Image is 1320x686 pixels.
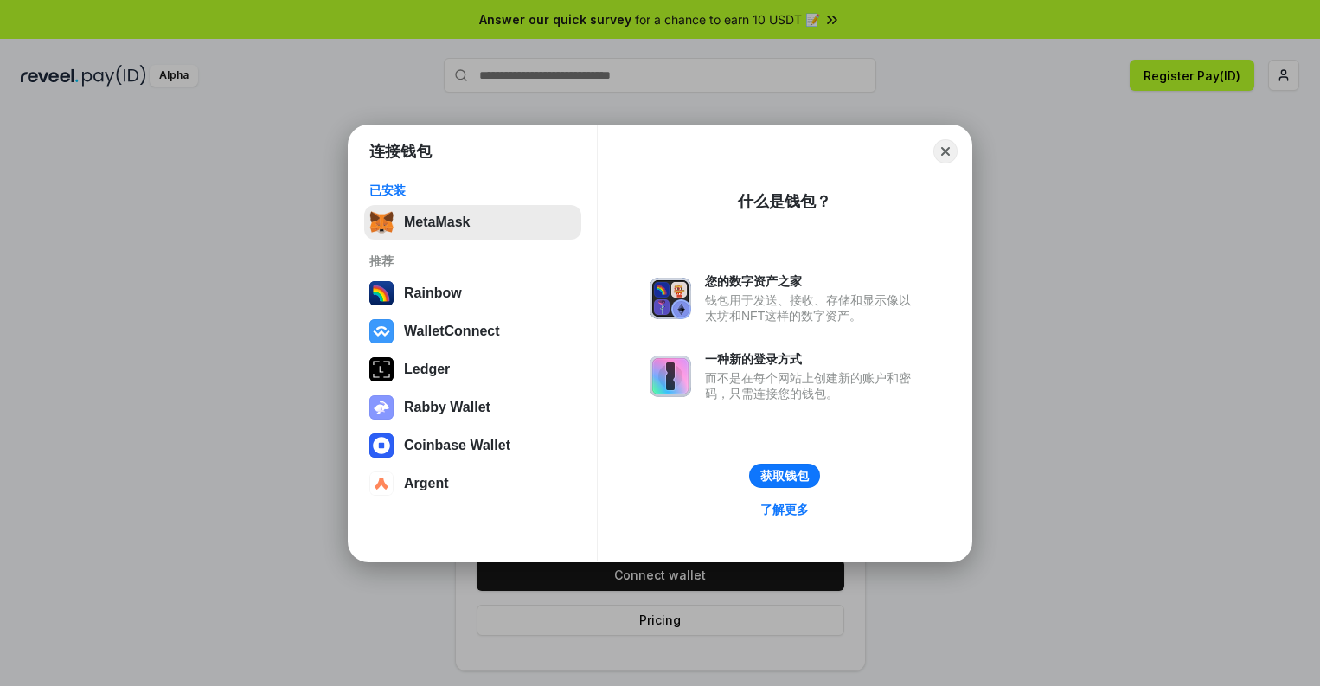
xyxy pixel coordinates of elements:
button: Argent [364,466,581,501]
button: Close [933,139,958,163]
img: svg+xml,%3Csvg%20xmlns%3D%22http%3A%2F%2Fwww.w3.org%2F2000%2Fsvg%22%20fill%3D%22none%22%20viewBox... [650,278,691,319]
img: svg+xml,%3Csvg%20xmlns%3D%22http%3A%2F%2Fwww.w3.org%2F2000%2Fsvg%22%20fill%3D%22none%22%20viewBox... [369,395,394,420]
img: svg+xml,%3Csvg%20xmlns%3D%22http%3A%2F%2Fwww.w3.org%2F2000%2Fsvg%22%20fill%3D%22none%22%20viewBox... [650,356,691,397]
div: Argent [404,476,449,491]
div: 一种新的登录方式 [705,351,920,367]
button: MetaMask [364,205,581,240]
button: Rabby Wallet [364,390,581,425]
img: svg+xml,%3Csvg%20width%3D%2228%22%20height%3D%2228%22%20viewBox%3D%220%200%2028%2028%22%20fill%3D... [369,433,394,458]
div: Rainbow [404,285,462,301]
div: 钱包用于发送、接收、存储和显示像以太坊和NFT这样的数字资产。 [705,292,920,324]
img: svg+xml,%3Csvg%20fill%3D%22none%22%20height%3D%2233%22%20viewBox%3D%220%200%2035%2033%22%20width%... [369,210,394,234]
button: WalletConnect [364,314,581,349]
div: MetaMask [404,215,470,230]
button: Rainbow [364,276,581,311]
button: Ledger [364,352,581,387]
div: 什么是钱包？ [738,191,831,212]
img: svg+xml,%3Csvg%20width%3D%2228%22%20height%3D%2228%22%20viewBox%3D%220%200%2028%2028%22%20fill%3D... [369,319,394,343]
div: 已安装 [369,183,576,198]
div: 您的数字资产之家 [705,273,920,289]
button: Coinbase Wallet [364,428,581,463]
a: 了解更多 [750,498,819,521]
img: svg+xml,%3Csvg%20width%3D%2228%22%20height%3D%2228%22%20viewBox%3D%220%200%2028%2028%22%20fill%3D... [369,471,394,496]
h1: 连接钱包 [369,141,432,162]
div: 获取钱包 [760,468,809,484]
img: svg+xml,%3Csvg%20xmlns%3D%22http%3A%2F%2Fwww.w3.org%2F2000%2Fsvg%22%20width%3D%2228%22%20height%3... [369,357,394,381]
div: Rabby Wallet [404,400,490,415]
div: Ledger [404,362,450,377]
img: svg+xml,%3Csvg%20width%3D%22120%22%20height%3D%22120%22%20viewBox%3D%220%200%20120%20120%22%20fil... [369,281,394,305]
div: Coinbase Wallet [404,438,510,453]
div: 推荐 [369,253,576,269]
div: 了解更多 [760,502,809,517]
div: WalletConnect [404,324,500,339]
button: 获取钱包 [749,464,820,488]
div: 而不是在每个网站上创建新的账户和密码，只需连接您的钱包。 [705,370,920,401]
